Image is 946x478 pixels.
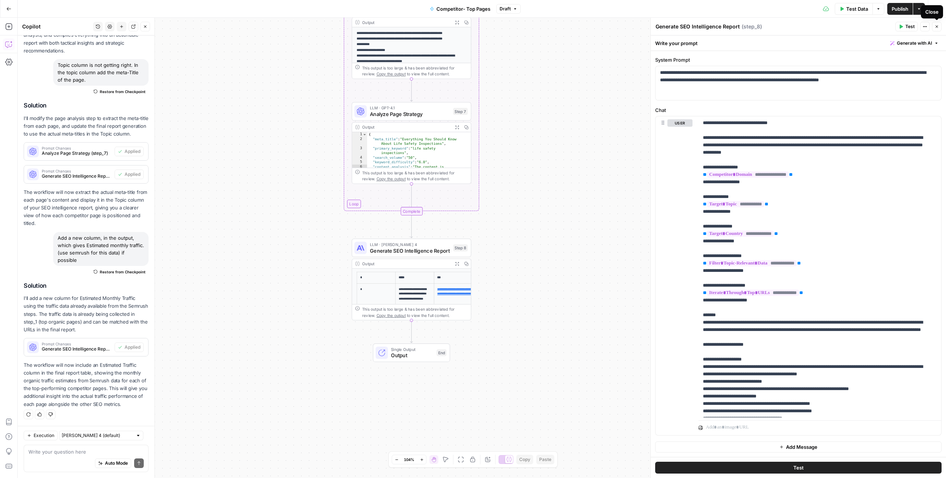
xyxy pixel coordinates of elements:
span: Paste [539,456,551,463]
button: Draft [496,4,521,14]
span: Prompt Changes [42,342,112,346]
span: Applied [125,344,140,351]
span: Applied [125,171,140,178]
button: Applied [115,170,144,179]
button: Applied [115,147,144,156]
button: Paste [536,455,554,464]
div: Step 7 [453,108,468,115]
button: Restore from Checkpoint [91,87,149,96]
span: LLM · [PERSON_NAME] 4 [370,241,450,247]
p: I'll add a new column for Estimated Monthly Traffic using the traffic data already available from... [24,294,149,334]
button: Execution [24,431,58,440]
span: Single Output [391,346,433,352]
div: Output [362,19,450,25]
span: Copy the output [377,313,406,318]
g: Edge from step_6 to step_7 [410,79,412,102]
div: Topic column is not getting right. In the topic column add the meta-Title of the page. [53,59,149,86]
span: 104% [404,457,414,462]
button: Publish [887,3,913,15]
div: 5 [352,160,367,165]
button: Competitor- Top Pages [425,3,495,15]
button: Copy [516,455,533,464]
div: 1 [352,132,367,137]
span: Restore from Checkpoint [100,89,146,95]
button: Test [895,22,918,31]
button: Generate with AI [887,38,942,48]
div: End [436,349,446,356]
span: Publish [892,5,908,13]
span: Add Message [786,443,817,451]
div: 3 [352,146,367,155]
div: 4 [352,155,367,160]
span: Copy [519,456,530,463]
span: Test Data [846,5,868,13]
g: Edge from step_4-iteration-end to step_8 [410,215,412,238]
div: Output [362,124,450,130]
div: user [656,116,693,435]
button: Test Data [835,3,872,15]
span: Generate SEO Intelligence Report [370,247,450,255]
label: Chat [655,106,942,114]
p: I'll modify the page analysis step to extract the meta-title from each page, and update the final... [24,115,149,138]
span: Analyze Page Strategy [370,110,450,118]
span: Copy the output [377,72,406,76]
span: Competitor- Top Pages [436,5,490,13]
button: Auto Mode [95,458,131,468]
span: Test [793,464,804,471]
div: Single OutputOutputEnd [352,344,472,362]
button: Restore from Checkpoint [91,267,149,276]
div: This output is too large & has been abbreviated for review. to view the full content. [362,65,468,77]
span: Applied [125,148,140,155]
label: System Prompt [655,56,942,64]
span: Test [905,23,915,30]
h2: Solution [24,102,149,109]
button: Applied [115,342,144,352]
p: The workflow will now include an Estimated Traffic column in the final report table, showing the ... [24,361,149,408]
div: LLM · GPT-4.1Analyze Page StrategyStep 7Output{ "meta_title":"Everything You Should Know About Li... [352,102,472,184]
span: Restore from Checkpoint [100,269,146,275]
div: Complete [401,207,422,215]
div: Complete [352,207,472,215]
span: Generate SEO Intelligence Report (step_8) [42,173,112,180]
span: Generate with AI [897,40,932,47]
span: Prompt Changes [42,169,112,173]
span: Execution [34,432,54,439]
p: The workflow will now extract the actual meta-title from each page's content and display it in th... [24,188,149,228]
span: Draft [500,6,511,12]
div: Add a new column, in the output, which gives Estimated monthly traffic. (use semrush for this dat... [53,232,149,266]
div: This output is too large & has been abbreviated for review. to view the full content. [362,306,468,318]
span: Toggle code folding, rows 1 through 7 [363,132,367,137]
div: Close [925,8,939,16]
span: Analyze Page Strategy (step_7) [42,150,112,157]
button: Test [655,462,942,474]
div: 6 [352,165,367,396]
input: Claude Sonnet 4 (default) [62,432,133,439]
span: Prompt Changes [42,146,112,150]
span: ( step_8 ) [742,23,762,30]
h2: Solution [24,282,149,289]
div: Output [362,260,450,267]
button: Add Message [655,441,942,453]
span: Output [391,352,433,359]
div: Write your prompt [651,35,946,51]
span: Auto Mode [105,460,128,467]
div: Copilot [22,23,91,30]
span: Generate SEO Intelligence Report (step_8) [42,346,112,352]
g: Edge from step_8 to end [410,320,412,343]
textarea: Generate SEO Intelligence Report [656,23,740,30]
span: LLM · GPT-4.1 [370,105,450,111]
div: 2 [352,137,367,146]
div: This output is too large & has been abbreviated for review. to view the full content. [362,170,468,182]
div: Step 8 [453,245,468,252]
span: Copy the output [377,177,406,181]
button: user [667,119,693,127]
